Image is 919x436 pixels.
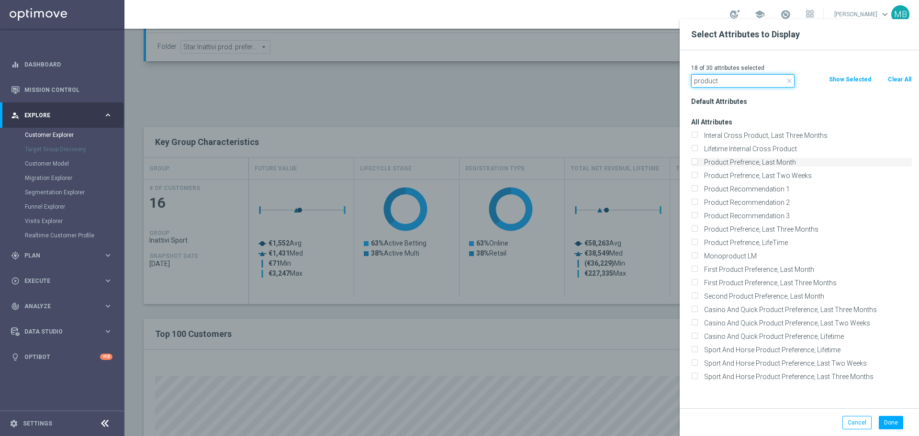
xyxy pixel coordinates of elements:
i: equalizer [11,60,20,69]
h3: Default Attributes [691,97,912,106]
a: Settings [23,421,52,426]
span: Analyze [24,303,103,309]
button: Done [879,416,903,429]
label: Casino And Quick Product Preference, Last Two Weeks [701,319,912,327]
label: Product Prefrence, Last Month [701,158,912,167]
div: Analyze [11,302,103,311]
i: lightbulb [11,353,20,361]
button: Mission Control [11,86,113,94]
i: keyboard_arrow_right [103,327,112,336]
div: Customer Explorer [25,128,123,142]
i: gps_fixed [11,251,20,260]
a: Customer Explorer [25,131,100,139]
div: Target Group Discovery [25,142,123,157]
div: Migration Explorer [25,171,123,185]
label: Second Product Preference, Last Month [701,292,912,301]
i: keyboard_arrow_right [103,302,112,311]
a: Dashboard [24,52,112,77]
i: keyboard_arrow_right [103,276,112,285]
label: Product Recommendation 2 [701,198,912,207]
label: Monoproduct LM [701,252,912,260]
h2: Select Attributes to Display [691,29,908,40]
div: Funnel Explorer [25,200,123,214]
span: keyboard_arrow_down [880,9,890,20]
div: Segmentation Explorer [25,185,123,200]
h3: All Attributes [691,118,912,126]
a: Mission Control [24,77,112,102]
div: Explore [11,111,103,120]
label: Sport And Horse Product Preference, Last Three Months [701,372,912,381]
a: Customer Model [25,160,100,168]
label: Product Recommendation 3 [701,212,912,220]
button: Clear All [887,74,912,85]
a: Migration Explorer [25,174,100,182]
a: Segmentation Explorer [25,189,100,196]
span: school [754,9,765,20]
div: Optibot [11,344,112,369]
label: Product Prefrence, Last Two Weeks [701,171,912,180]
div: Dashboard [11,52,112,77]
span: Explore [24,112,103,118]
a: Optibot [24,344,100,369]
input: Search [691,74,795,88]
i: keyboard_arrow_right [103,251,112,260]
button: Data Studio keyboard_arrow_right [11,328,113,335]
div: Customer Model [25,157,123,171]
label: First Product Preference, Last Month [701,265,912,274]
button: equalizer Dashboard [11,61,113,68]
i: settings [10,419,18,428]
button: person_search Explore keyboard_arrow_right [11,112,113,119]
label: Product Prefrence, LifeTime [701,238,912,247]
span: Execute [24,278,103,284]
button: Cancel [842,416,872,429]
p: 18 of 30 attributes selected [691,64,912,72]
i: close [785,77,793,85]
div: +10 [100,354,112,360]
label: Sport And Horse Product Preference, Lifetime [701,346,912,354]
button: Show Selected [828,74,872,85]
a: [PERSON_NAME]keyboard_arrow_down [833,7,891,22]
label: Product Prefrence, Last Three Months [701,225,912,234]
button: lightbulb Optibot +10 [11,353,113,361]
label: Casino And Quick Product Preference, Last Three Months [701,305,912,314]
span: Data Studio [24,329,103,335]
label: Lifetime Internal Cross Product [701,145,912,153]
div: Data Studio [11,327,103,336]
button: track_changes Analyze keyboard_arrow_right [11,302,113,310]
div: MB [891,5,909,23]
div: Plan [11,251,103,260]
button: play_circle_outline Execute keyboard_arrow_right [11,277,113,285]
a: Realtime Customer Profile [25,232,100,239]
label: Sport And Horse Product Preference, Last Two Weeks [701,359,912,368]
label: First Product Preference, Last Three Months [701,279,912,287]
label: Casino And Quick Product Preference, Lifetime [701,332,912,341]
div: Mission Control [11,77,112,102]
i: track_changes [11,302,20,311]
button: gps_fixed Plan keyboard_arrow_right [11,252,113,259]
label: Interal Cross Product, Last Three Months [701,131,912,140]
div: Visits Explorer [25,214,123,228]
label: Product Recommendation 1 [701,185,912,193]
i: person_search [11,111,20,120]
a: Funnel Explorer [25,203,100,211]
i: play_circle_outline [11,277,20,285]
div: Execute [11,277,103,285]
span: Plan [24,253,103,258]
div: Realtime Customer Profile [25,228,123,243]
a: Visits Explorer [25,217,100,225]
i: keyboard_arrow_right [103,111,112,120]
